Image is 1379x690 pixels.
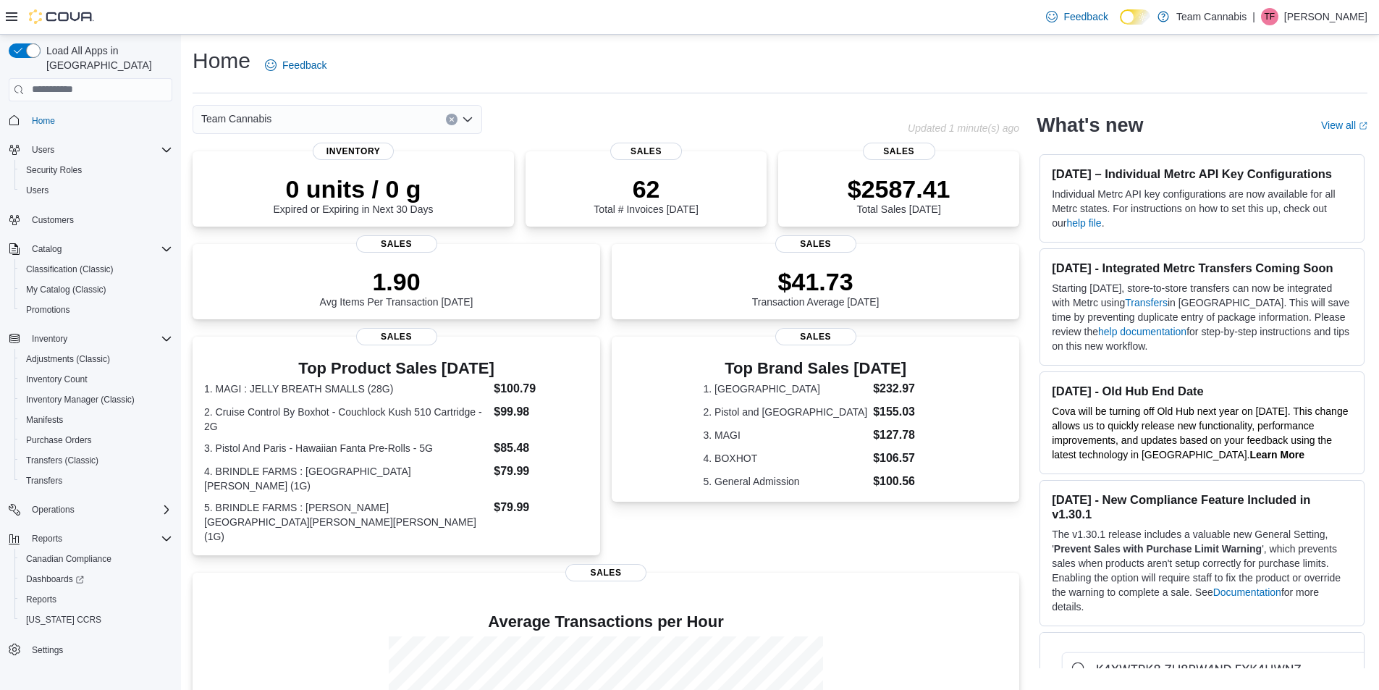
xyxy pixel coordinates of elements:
span: Sales [565,564,646,581]
span: Settings [26,640,172,658]
button: My Catalog (Classic) [14,279,178,300]
p: 1.90 [320,267,473,296]
a: help file [1066,217,1101,229]
span: Team Cannabis [201,110,271,127]
button: Inventory [26,330,73,348]
a: Dashboards [20,571,90,588]
span: Reports [26,594,56,605]
button: Catalog [26,240,67,258]
button: Home [3,110,178,131]
button: Users [14,180,178,201]
span: Home [32,115,55,127]
div: Total Sales [DATE] [848,174,950,215]
button: Inventory Count [14,369,178,390]
span: Sales [775,235,856,253]
button: Purchase Orders [14,430,178,450]
a: Transfers (Classic) [20,452,104,469]
span: Feedback [1063,9,1108,24]
dd: $79.99 [494,463,589,480]
p: $41.73 [752,267,880,296]
a: Settings [26,641,69,659]
a: Manifests [20,411,69,429]
span: Operations [32,504,75,516]
h3: Top Product Sales [DATE] [204,360,589,377]
dd: $106.57 [873,450,928,467]
span: Sales [863,143,935,160]
a: Transfers [20,472,68,489]
dt: 4. BOXHOT [704,451,868,466]
dd: $232.97 [873,380,928,397]
p: Team Cannabis [1176,8,1247,25]
dd: $155.03 [873,403,928,421]
dt: 3. Pistol And Paris - Hawaiian Fanta Pre-Rolls - 5G [204,441,488,455]
span: Users [26,141,172,159]
div: Avg Items Per Transaction [DATE] [320,267,473,308]
button: Promotions [14,300,178,320]
span: Transfers [26,475,62,487]
p: 62 [594,174,698,203]
span: My Catalog (Classic) [20,281,172,298]
a: Customers [26,211,80,229]
dt: 5. BRINDLE FARMS : [PERSON_NAME][GEOGRAPHIC_DATA][PERSON_NAME][PERSON_NAME] (1G) [204,500,488,544]
p: Individual Metrc API key configurations are now available for all Metrc states. For instructions ... [1052,187,1352,230]
dt: 5. General Admission [704,474,868,489]
span: Transfers [20,472,172,489]
span: Inventory Manager (Classic) [20,391,172,408]
a: Classification (Classic) [20,261,119,278]
dd: $99.98 [494,403,589,421]
h4: Average Transactions per Hour [204,613,1008,631]
a: Dashboards [14,569,178,589]
span: Reports [20,591,172,608]
h3: [DATE] - Old Hub End Date [1052,384,1352,398]
h3: [DATE] - New Compliance Feature Included in v1.30.1 [1052,492,1352,521]
h1: Home [193,46,250,75]
span: Dashboards [20,571,172,588]
dt: 1. MAGI : JELLY BREATH SMALLS (28G) [204,382,488,396]
button: Manifests [14,410,178,430]
p: The v1.30.1 release includes a valuable new General Setting, ' ', which prevents sales when produ... [1052,527,1352,614]
span: Adjustments (Classic) [26,353,110,365]
span: Inventory [32,333,67,345]
button: Users [26,141,60,159]
div: Expired or Expiring in Next 30 Days [274,174,434,215]
strong: Prevent Sales with Purchase Limit Warning [1054,543,1262,555]
span: Catalog [32,243,62,255]
dt: 2. Cruise Control By Boxhot - Couchlock Kush 510 Cartridge - 2G [204,405,488,434]
button: Users [3,140,178,160]
a: Transfers [1125,297,1168,308]
span: Reports [32,533,62,544]
span: Purchase Orders [20,432,172,449]
span: Inventory Count [26,374,88,385]
dd: $85.48 [494,439,589,457]
dt: 3. MAGI [704,428,868,442]
div: Total # Invoices [DATE] [594,174,698,215]
button: Reports [26,530,68,547]
span: Classification (Classic) [20,261,172,278]
p: 0 units / 0 g [274,174,434,203]
p: $2587.41 [848,174,950,203]
span: Sales [356,328,437,345]
a: help documentation [1098,326,1186,337]
span: Customers [32,214,74,226]
span: Inventory [26,330,172,348]
h3: [DATE] - Integrated Metrc Transfers Coming Soon [1052,261,1352,275]
span: Canadian Compliance [26,553,111,565]
span: Promotions [20,301,172,319]
div: Transaction Average [DATE] [752,267,880,308]
button: Inventory [3,329,178,349]
a: Inventory Manager (Classic) [20,391,140,408]
span: Manifests [26,414,63,426]
button: Security Roles [14,160,178,180]
span: Adjustments (Classic) [20,350,172,368]
p: Updated 1 minute(s) ago [908,122,1019,134]
button: Customers [3,209,178,230]
p: Starting [DATE], store-to-store transfers can now be integrated with Metrc using in [GEOGRAPHIC_D... [1052,281,1352,353]
span: Operations [26,501,172,518]
a: Purchase Orders [20,432,98,449]
span: Sales [775,328,856,345]
a: Inventory Count [20,371,93,388]
span: Sales [356,235,437,253]
dd: $79.99 [494,499,589,516]
h3: [DATE] – Individual Metrc API Key Configurations [1052,167,1352,181]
